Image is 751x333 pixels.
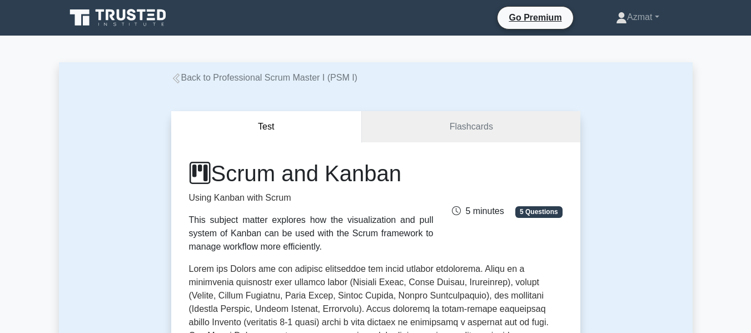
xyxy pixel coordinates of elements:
a: Azmat [589,6,685,28]
h1: Scrum and Kanban [189,160,434,187]
div: This subject matter explores how the visualization and pull system of Kanban can be used with the... [189,213,434,254]
a: Go Premium [502,11,568,24]
button: Test [171,111,362,143]
span: 5 minutes [452,206,504,216]
a: Flashcards [362,111,580,143]
p: Using Kanban with Scrum [189,191,434,205]
a: Back to Professional Scrum Master I (PSM I) [171,73,357,82]
span: 5 Questions [515,206,562,217]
